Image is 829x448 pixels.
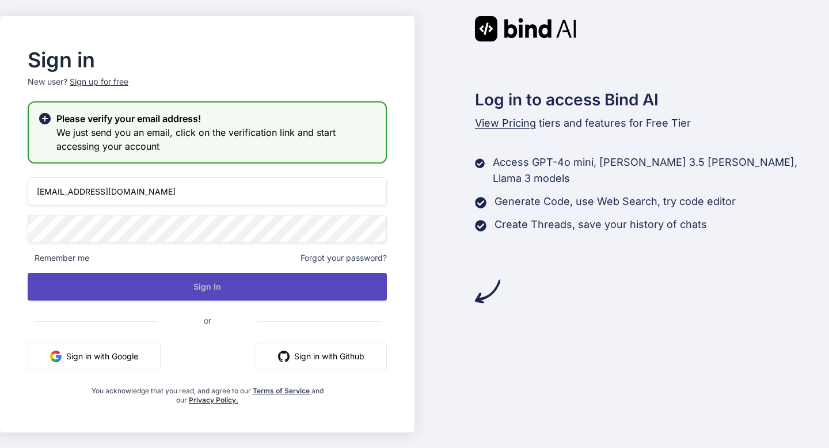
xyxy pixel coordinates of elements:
[28,273,387,301] button: Sign In
[50,351,62,362] img: google
[475,88,829,112] h2: Log in to access Bind AI
[475,16,576,41] img: Bind AI logo
[475,115,829,131] p: tiers and features for Free Tier
[70,76,128,88] div: Sign up for free
[28,177,387,206] input: Login or Email
[28,343,161,370] button: Sign in with Google
[278,351,290,362] img: github
[495,193,736,210] p: Generate Code, use Web Search, try code editor
[493,154,829,187] p: Access GPT-4o mini, [PERSON_NAME] 3.5 [PERSON_NAME], Llama 3 models
[253,386,311,395] a: Terms of Service
[56,112,377,126] h2: Please verify your email address!
[28,252,89,264] span: Remember me
[56,126,377,153] h3: We just send you an email, click on the verification link and start accessing your account
[189,396,238,404] a: Privacy Policy.
[88,379,327,405] div: You acknowledge that you read, and agree to our and our
[158,306,257,335] span: or
[475,117,536,129] span: View Pricing
[256,343,387,370] button: Sign in with Github
[475,279,500,304] img: arrow
[28,51,387,69] h2: Sign in
[28,76,387,101] p: New user?
[495,217,707,233] p: Create Threads, save your history of chats
[301,252,387,264] span: Forgot your password?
